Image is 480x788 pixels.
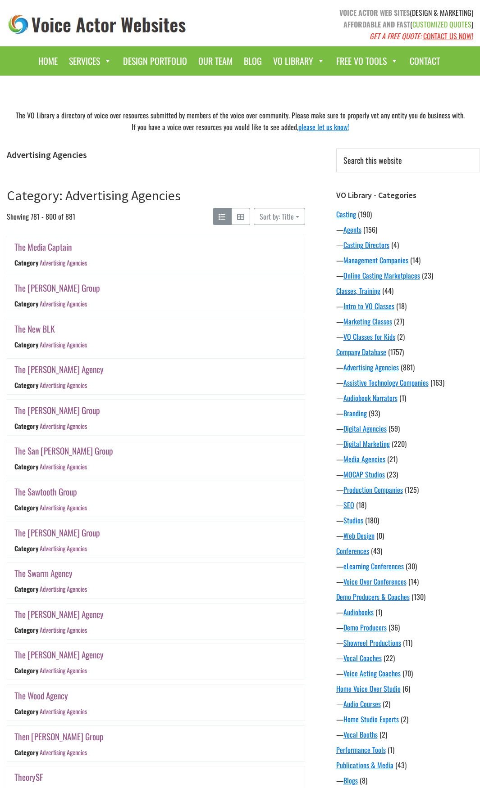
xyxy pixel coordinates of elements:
a: Online Casting Marketplaces [343,270,420,281]
span: (220) [392,438,407,449]
span: (18) [396,301,407,311]
a: eLearning Conferences [343,561,404,572]
div: Category [14,666,38,675]
img: voice_actor_websites_logo [7,13,188,36]
a: Media Agencies [343,454,385,464]
span: (30) [406,561,417,572]
strong: AFFORDABLE AND FAST [343,19,410,30]
a: Advertising Agencies [40,584,87,594]
a: VO Classes for Kids [343,331,395,342]
span: (2) [383,698,390,709]
a: Vocal Booths [343,729,378,740]
span: (14) [410,255,421,266]
a: Demo Producers & Coaches [336,591,410,602]
span: (190) [358,209,372,220]
a: Design Portfolio [119,51,192,71]
div: Category [14,707,38,716]
a: Audio Courses [343,698,381,709]
a: Advertising Agencies [40,666,87,675]
a: Marketing Classes [343,316,392,327]
span: (125) [405,484,419,495]
span: (1) [399,392,406,403]
div: Category [14,299,38,308]
span: (163) [430,377,444,388]
span: (2) [379,729,387,740]
span: (70) [402,668,413,679]
a: The [PERSON_NAME] Agency [14,648,104,661]
a: Performance Tools [336,744,386,755]
a: Conferences [336,545,369,556]
div: Category [14,340,38,349]
a: Then [PERSON_NAME] Group [14,730,104,743]
span: CUSTOMIZED QUOTES [412,19,471,30]
a: Advertising Agencies [40,503,87,512]
a: The [PERSON_NAME] Group [14,281,100,294]
a: TheorySF [14,770,43,783]
span: (1) [375,607,382,617]
strong: VOICE ACTOR WEB SITES [339,7,410,18]
span: (21) [387,454,398,464]
a: Advertising Agencies [40,747,87,757]
span: (881) [401,362,415,373]
button: Sort by: Title [254,208,305,225]
span: (0) [376,530,384,541]
a: Digital Agencies [343,423,387,434]
em: GET A FREE QUOTE: [370,31,421,41]
div: Category [14,625,38,635]
a: Production Companies [343,484,403,495]
a: Blog [239,51,266,71]
a: Advertising Agencies [40,258,87,268]
span: (130) [411,591,425,602]
a: The Wood Agency [14,689,68,702]
a: The Sawtooth Group [14,485,77,498]
span: (4) [391,239,399,250]
a: The Media Captain [14,240,72,253]
span: (36) [389,622,400,633]
a: Our Team [194,51,237,71]
span: (18) [356,500,366,510]
a: Home Voice Over Studio [336,683,401,694]
a: Classes, Training [336,285,380,296]
a: CONTACT US NOW! [423,31,473,41]
div: Category [14,380,38,390]
a: Home Studio Experts [343,714,399,725]
a: Advertising Agencies [343,362,399,373]
span: (44) [382,285,393,296]
a: Advertising Agencies [40,421,87,431]
a: Audiobooks [343,607,374,617]
div: Category [14,747,38,757]
a: Voice Acting Coaches [343,668,401,679]
a: The [PERSON_NAME] Group [14,404,100,417]
a: The [PERSON_NAME] Agency [14,608,104,621]
a: Contact [405,51,444,71]
span: (43) [371,545,382,556]
div: Category [14,584,38,594]
a: Branding [343,408,367,419]
a: The New BLK [14,322,55,335]
div: Category [14,258,38,268]
a: Advertising Agencies [40,299,87,308]
span: (1) [388,744,394,755]
a: Showreel Productions [343,637,401,648]
span: (1757) [388,347,404,357]
span: (6) [402,683,410,694]
div: Category [14,462,38,472]
a: Casting Directors [343,239,389,250]
a: Category: Advertising Agencies [7,187,181,204]
div: Category [14,421,38,431]
a: Vocal Coaches [343,653,382,663]
span: (11) [403,637,412,648]
a: The [PERSON_NAME] Agency [14,363,104,376]
span: (180) [365,515,379,526]
a: Advertising Agencies [40,380,87,390]
span: Showing 781 - 800 of 881 [7,208,75,225]
a: Services [64,51,116,71]
p: (DESIGN & MARKETING) ( ) [247,7,474,42]
a: Company Database [336,347,386,357]
a: Agents [343,224,361,235]
span: (43) [395,760,407,770]
h1: Advertising Agencies [7,149,305,160]
a: please let us know! [298,122,349,132]
a: Home [34,51,62,71]
a: Advertising Agencies [40,544,87,553]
